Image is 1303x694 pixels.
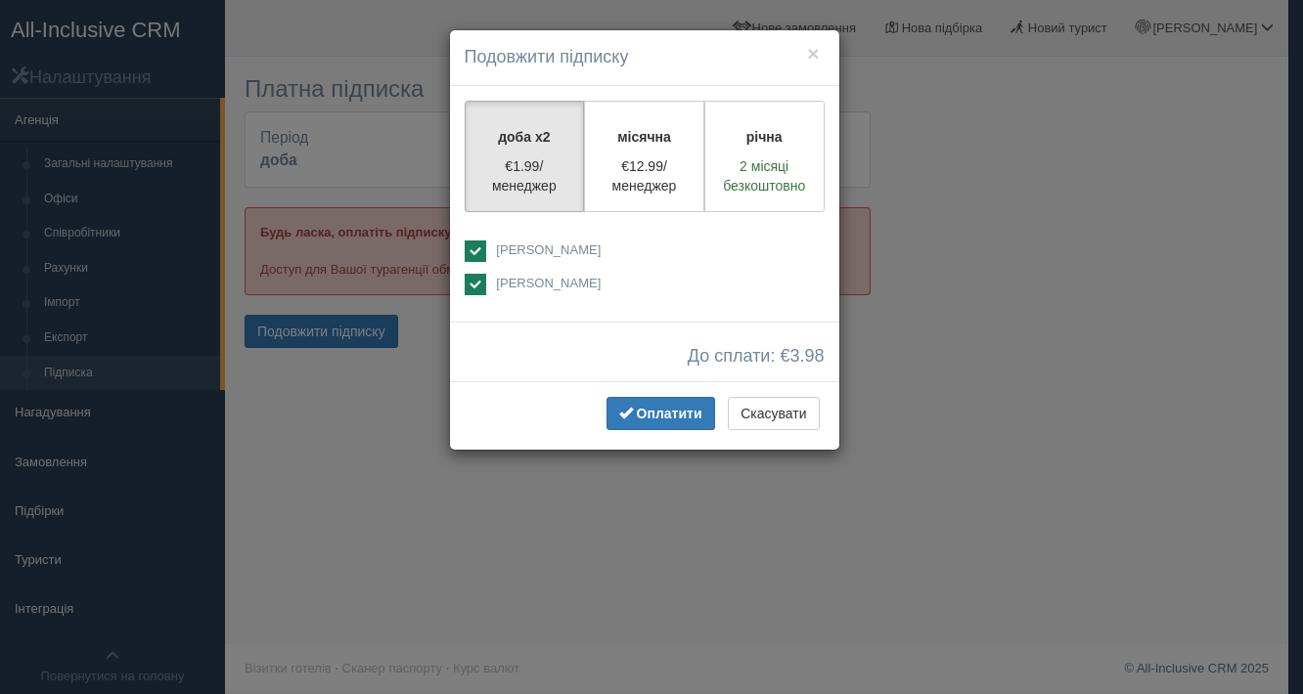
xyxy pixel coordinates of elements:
span: [PERSON_NAME] [496,276,601,290]
button: × [807,43,819,64]
span: [PERSON_NAME] [496,242,601,257]
p: €1.99/менеджер [477,156,572,195]
p: €12.99/менеджер [597,156,692,195]
p: доба x2 [477,127,572,147]
span: До сплати: € [688,347,825,367]
p: місячна [597,127,692,147]
p: річна [717,127,812,147]
button: Скасувати [728,397,819,430]
p: 2 місяці безкоштовно [717,156,812,195]
span: 3.98 [789,346,824,366]
button: Оплатити [607,397,715,430]
span: Оплатити [637,406,702,421]
h4: Подовжити підписку [465,45,825,70]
